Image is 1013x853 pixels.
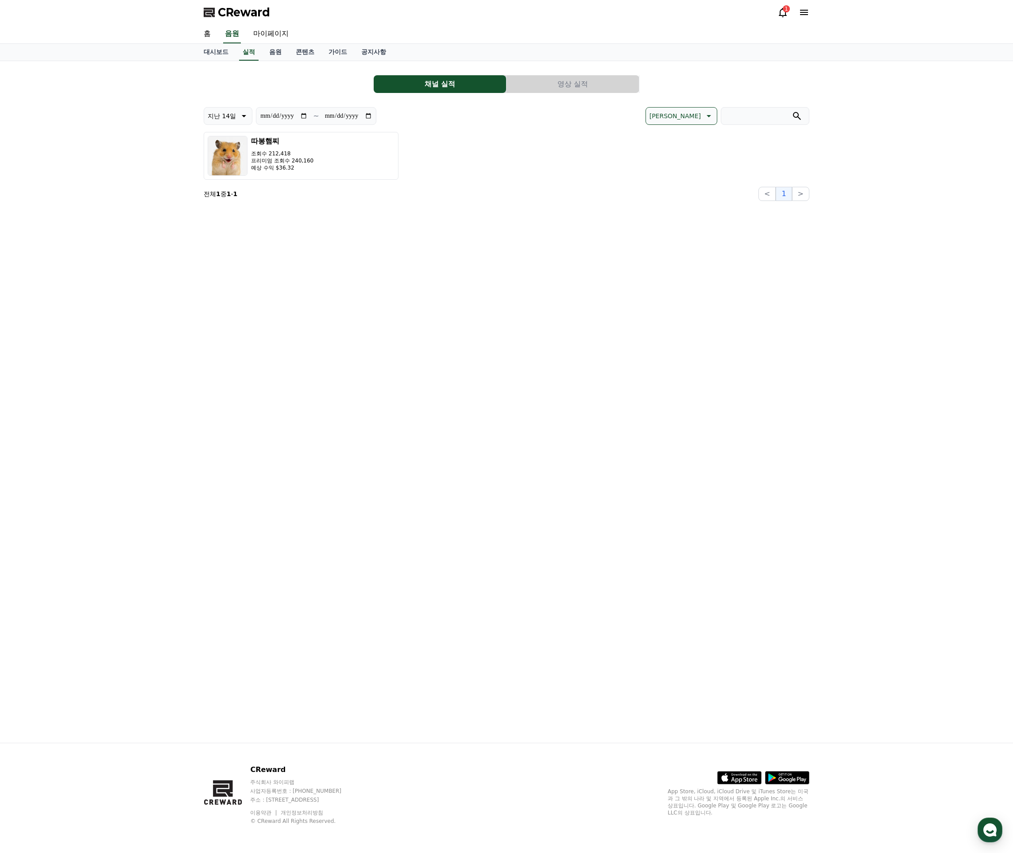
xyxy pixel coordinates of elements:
[208,110,236,122] p: 지난 14일
[374,75,506,93] button: 채널 실적
[204,132,398,180] button: 따봉햄찌 조회수 212,418 프리미엄 조회수 240,160 예상 수익 $36.32
[250,818,358,825] p: © CReward All Rights Reserved.
[204,189,237,198] p: 전체 중 -
[792,187,809,201] button: >
[758,187,776,201] button: <
[250,764,358,775] p: CReward
[58,281,114,303] a: 대화
[668,788,809,816] p: App Store, iCloud, iCloud Drive 및 iTunes Store는 미국과 그 밖의 나라 및 지역에서 등록된 Apple Inc.의 서비스 상표입니다. Goo...
[289,44,321,61] a: 콘텐츠
[313,111,319,121] p: ~
[783,5,790,12] div: 1
[246,25,296,43] a: 마이페이지
[506,75,639,93] button: 영상 실적
[216,190,220,197] strong: 1
[114,281,170,303] a: 설정
[208,136,247,176] img: 따봉햄찌
[28,294,33,301] span: 홈
[354,44,393,61] a: 공지사항
[250,787,358,795] p: 사업자등록번호 : [PHONE_NUMBER]
[650,110,701,122] p: [PERSON_NAME]
[251,164,313,171] p: 예상 수익 $36.32
[646,107,717,125] button: [PERSON_NAME]
[250,810,278,816] a: 이용약관
[506,75,639,93] a: 영상 실적
[204,107,252,125] button: 지난 14일
[321,44,354,61] a: 가이드
[223,25,241,43] a: 음원
[233,190,238,197] strong: 1
[777,7,788,18] a: 1
[3,281,58,303] a: 홈
[197,44,236,61] a: 대시보드
[250,796,358,803] p: 주소 : [STREET_ADDRESS]
[251,136,313,147] h3: 따봉햄찌
[251,150,313,157] p: 조회수 212,418
[137,294,147,301] span: 설정
[374,75,506,93] a: 채널 실적
[251,157,313,164] p: 프리미엄 조회수 240,160
[239,44,259,61] a: 실적
[227,190,231,197] strong: 1
[218,5,270,19] span: CReward
[776,187,792,201] button: 1
[81,294,92,301] span: 대화
[262,44,289,61] a: 음원
[204,5,270,19] a: CReward
[281,810,323,816] a: 개인정보처리방침
[197,25,218,43] a: 홈
[250,779,358,786] p: 주식회사 와이피랩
